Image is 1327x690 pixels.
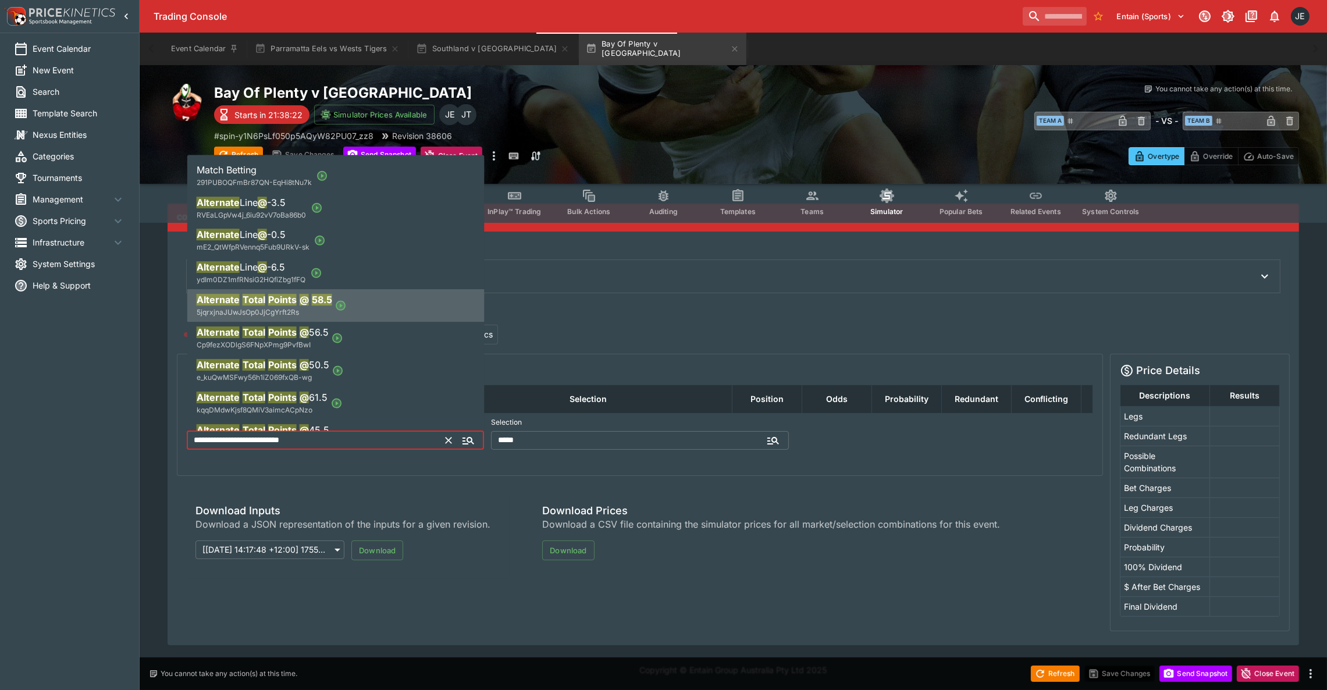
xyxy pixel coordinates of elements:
span: Nexus Entities [33,129,125,141]
button: Clear [439,431,458,450]
button: Close Event [421,147,483,165]
td: $ After Bet Charges [1120,577,1210,596]
td: Legs [1120,406,1210,426]
div: Trading Console [154,10,1018,23]
span: Tournaments [33,172,125,184]
span: @ [258,262,267,273]
span: Download Prices [542,504,1000,517]
span: kqqDMdwKjsf8QMiV3aimcACpNzo [197,406,312,414]
span: Sports Pricing [33,215,111,227]
img: rugby_union.png [168,84,205,121]
span: Total [243,392,265,403]
td: Leg Charges [1120,497,1210,517]
button: Auto-Save [1238,147,1299,165]
button: Send Snapshot [343,147,416,163]
button: Refresh [214,147,263,163]
span: Event Calendar [33,42,125,55]
h6: - VS - [1155,115,1178,127]
button: No Bookmarks [1089,7,1108,26]
p: Override [1203,150,1233,162]
span: System Controls [1082,207,1139,216]
span: Download a CSV file containing the simulator prices for all market/selection combinations for thi... [542,517,1000,531]
span: 58.5 [312,294,332,305]
span: mE2_QtWfpRVennq5Fub9URkV-sk [197,243,309,252]
span: Match Betting [197,164,257,176]
span: Points [268,392,297,403]
span: Download a JSON representation of the inputs for a given revision. [195,517,500,531]
p: Overtype [1148,150,1179,162]
img: PriceKinetics [29,8,115,17]
td: Redundant Legs [1120,426,1210,446]
h2: Copy To Clipboard [214,84,757,102]
div: Start From [1129,147,1299,165]
span: Alternate [197,326,240,338]
svg: Open [335,300,347,311]
span: Total [243,294,265,305]
th: Descriptions [1120,385,1210,406]
span: -3.5 [267,197,286,208]
svg: Open [314,235,326,247]
th: Selection [444,385,732,413]
span: Popular Bets [940,207,983,216]
span: Points [268,359,297,371]
span: Help & Support [33,279,125,291]
td: Final Dividend [1120,596,1210,616]
th: Probability [872,385,942,413]
span: Download Inputs [195,504,500,517]
button: Override [1184,147,1238,165]
div: Event type filters [318,182,1148,223]
span: Points [268,294,297,305]
span: Simulator [870,207,903,216]
span: Cp9fezXODlgS6FNpXPmg9PvfBwI [197,340,311,349]
div: James Edlin [439,104,460,125]
th: Results [1209,385,1279,406]
button: Connected to PK [1194,6,1215,27]
img: PriceKinetics Logo [3,5,27,28]
p: Revision 38606 [392,130,452,142]
button: Event Calendar [164,33,246,65]
button: Open [763,430,784,451]
span: Alternate [197,392,240,403]
td: Probability [1120,537,1210,557]
button: Download [542,540,594,560]
p: You cannot take any action(s) at this time. [1155,84,1292,94]
span: Alternate [197,197,240,208]
span: Search [33,86,125,98]
span: ydIm0DZ1mfRNsiG2HQfiZbg1fFQ [197,276,305,284]
button: Parramatta Eels vs Wests Tigers [248,33,407,65]
td: Dividend Charges [1120,517,1210,537]
span: RVEaLGpVw4j_6iu92vV7oBa86b0 [197,211,306,219]
span: Auditing [649,207,678,216]
button: Notifications [1264,6,1285,27]
span: System Settings [33,258,125,270]
span: Templates [720,207,756,216]
td: Possible Combinations [1120,446,1210,478]
th: Position [732,385,802,413]
svg: Open [332,430,344,442]
button: Overtype [1129,147,1184,165]
span: Total [243,326,265,338]
svg: Open [332,332,343,344]
span: Alternate [197,424,240,436]
span: Line [240,262,258,273]
p: You cannot take any action(s) at this time. [161,668,297,679]
span: -6.5 [267,262,285,273]
span: 45.5 [309,424,329,436]
svg: Open [310,267,322,279]
span: @ [258,197,267,208]
svg: Open [316,170,328,182]
span: @ [258,229,267,241]
span: 61.5 [309,392,328,403]
span: Alternate [197,229,240,241]
svg: Open [332,365,344,376]
p: Starts in 21:38:22 [234,109,303,121]
button: Simulator Prices Available [314,105,435,125]
p: Copy To Clipboard [214,130,373,142]
th: Redundant [942,385,1012,413]
span: Team A [1037,116,1064,126]
label: Selection [491,414,788,431]
td: 100% Dividend [1120,557,1210,577]
span: Total [243,359,265,371]
img: Sportsbook Management [29,19,92,24]
button: Send Snapshot [1159,666,1232,682]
